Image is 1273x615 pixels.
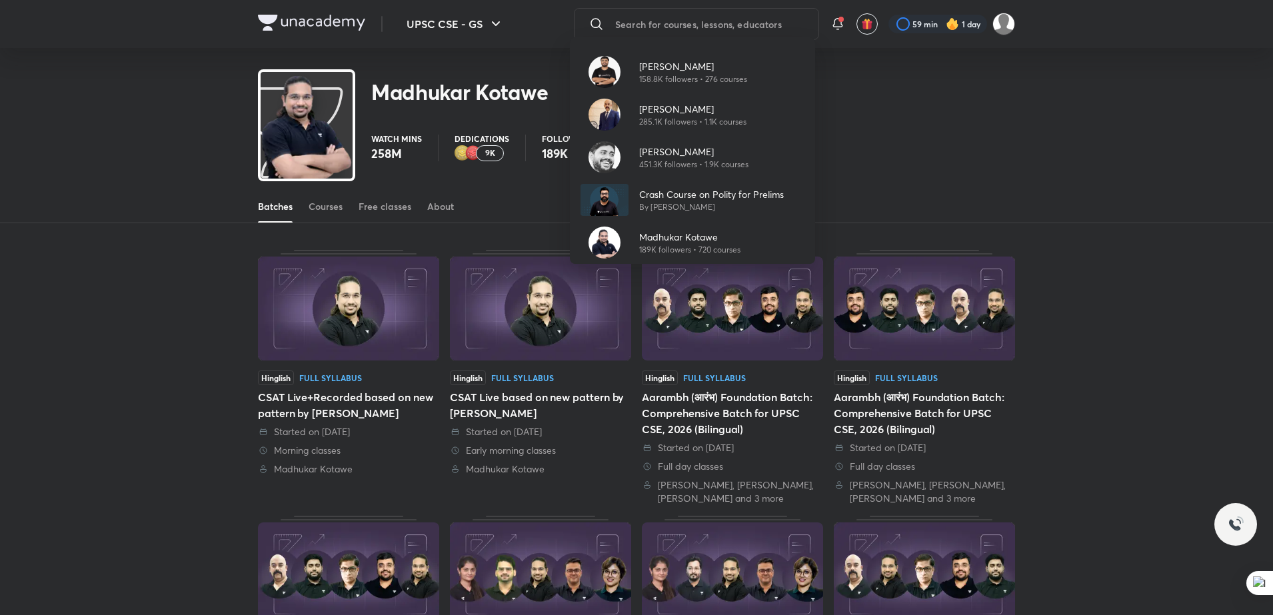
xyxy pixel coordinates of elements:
[589,227,621,259] img: Avatar
[570,179,815,221] a: AvatarCrash Course on Polity for PrelimsBy [PERSON_NAME]
[639,159,748,171] p: 451.3K followers • 1.9K courses
[639,59,747,73] p: [PERSON_NAME]
[570,51,815,93] a: Avatar[PERSON_NAME]158.8K followers • 276 courses
[1228,516,1244,532] img: ttu
[581,184,629,216] img: Avatar
[639,244,740,256] p: 189K followers • 720 courses
[589,141,621,173] img: Avatar
[639,102,746,116] p: [PERSON_NAME]
[639,145,748,159] p: [PERSON_NAME]
[639,116,746,128] p: 285.1K followers • 1.1K courses
[639,230,740,244] p: Madhukar Kotawe
[589,56,621,88] img: Avatar
[570,221,815,264] a: AvatarMadhukar Kotawe189K followers • 720 courses
[570,93,815,136] a: Avatar[PERSON_NAME]285.1K followers • 1.1K courses
[639,187,784,201] p: Crash Course on Polity for Prelims
[639,201,784,213] p: By [PERSON_NAME]
[570,136,815,179] a: Avatar[PERSON_NAME]451.3K followers • 1.9K courses
[589,99,621,131] img: Avatar
[639,73,747,85] p: 158.8K followers • 276 courses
